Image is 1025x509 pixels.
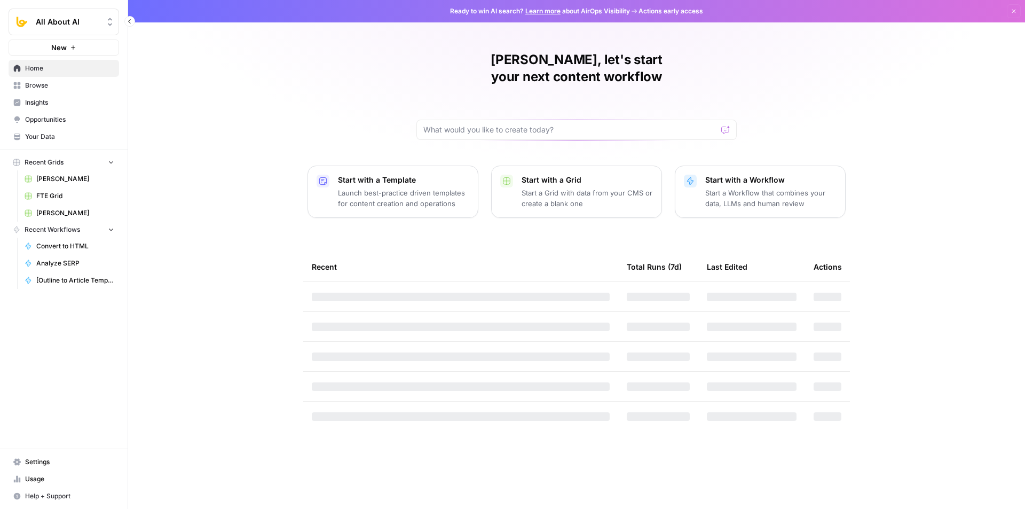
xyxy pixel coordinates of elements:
[705,187,837,209] p: Start a Workflow that combines your data, LLMs and human review
[36,259,114,268] span: Analyze SERP
[25,132,114,142] span: Your Data
[9,453,119,471] a: Settings
[707,252,747,281] div: Last Edited
[450,6,630,16] span: Ready to win AI search? about AirOps Visibility
[36,208,114,218] span: [PERSON_NAME]
[25,98,114,107] span: Insights
[25,158,64,167] span: Recent Grids
[51,42,67,53] span: New
[12,12,31,32] img: All About AI Logo
[491,166,662,218] button: Start with a GridStart a Grid with data from your CMS or create a blank one
[9,154,119,170] button: Recent Grids
[312,252,610,281] div: Recent
[25,81,114,90] span: Browse
[20,238,119,255] a: Convert to HTML
[9,60,119,77] a: Home
[25,225,80,234] span: Recent Workflows
[25,457,114,467] span: Settings
[36,17,100,27] span: All About AI
[20,187,119,205] a: FTE Grid
[338,175,469,185] p: Start with a Template
[9,222,119,238] button: Recent Workflows
[9,9,119,35] button: Workspace: All About AI
[638,6,703,16] span: Actions early access
[36,191,114,201] span: FTE Grid
[25,64,114,73] span: Home
[522,187,653,209] p: Start a Grid with data from your CMS or create a blank one
[525,7,561,15] a: Learn more
[25,491,114,501] span: Help + Support
[20,272,119,289] a: [Outline to Article Template] Outline to Article
[675,166,846,218] button: Start with a WorkflowStart a Workflow that combines your data, LLMs and human review
[20,205,119,222] a: [PERSON_NAME]
[36,174,114,184] span: [PERSON_NAME]
[627,252,682,281] div: Total Runs (7d)
[307,166,478,218] button: Start with a TemplateLaunch best-practice driven templates for content creation and operations
[25,474,114,484] span: Usage
[814,252,842,281] div: Actions
[416,51,737,85] h1: [PERSON_NAME], let's start your next content workflow
[338,187,469,209] p: Launch best-practice driven templates for content creation and operations
[20,255,119,272] a: Analyze SERP
[705,175,837,185] p: Start with a Workflow
[25,115,114,124] span: Opportunities
[9,40,119,56] button: New
[20,170,119,187] a: [PERSON_NAME]
[423,124,717,135] input: What would you like to create today?
[9,94,119,111] a: Insights
[9,471,119,488] a: Usage
[9,128,119,145] a: Your Data
[9,488,119,505] button: Help + Support
[36,276,114,285] span: [Outline to Article Template] Outline to Article
[9,111,119,128] a: Opportunities
[9,77,119,94] a: Browse
[522,175,653,185] p: Start with a Grid
[36,241,114,251] span: Convert to HTML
